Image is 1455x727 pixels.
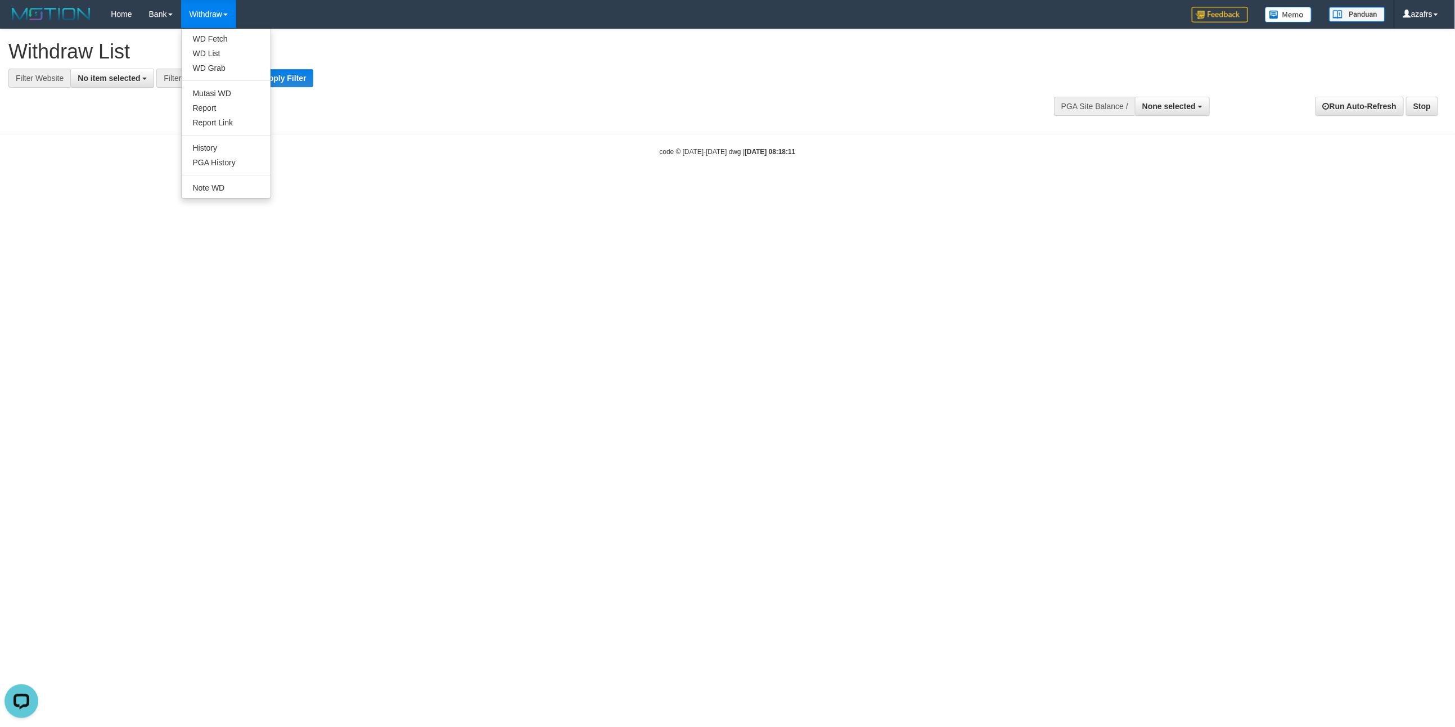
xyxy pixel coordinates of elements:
[182,61,271,75] a: WD Grab
[182,101,271,115] a: Report
[70,69,154,88] button: No item selected
[1192,7,1248,22] img: Feedback.jpg
[8,69,70,88] div: Filter Website
[1142,102,1196,111] span: None selected
[1329,7,1385,22] img: panduan.png
[8,6,94,22] img: MOTION_logo.png
[182,141,271,155] a: History
[182,180,271,195] a: Note WD
[1316,97,1404,116] a: Run Auto-Refresh
[156,69,208,88] div: Filter Bank
[1265,7,1312,22] img: Button%20Memo.svg
[8,40,959,63] h1: Withdraw List
[1054,97,1135,116] div: PGA Site Balance /
[182,115,271,130] a: Report Link
[660,148,796,156] small: code © [DATE]-[DATE] dwg |
[78,74,140,83] span: No item selected
[256,69,313,87] button: Apply Filter
[182,46,271,61] a: WD List
[182,86,271,101] a: Mutasi WD
[4,4,38,38] button: Open LiveChat chat widget
[1135,97,1210,116] button: None selected
[1406,97,1438,116] a: Stop
[182,155,271,170] a: PGA History
[745,148,795,156] strong: [DATE] 08:18:11
[182,31,271,46] a: WD Fetch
